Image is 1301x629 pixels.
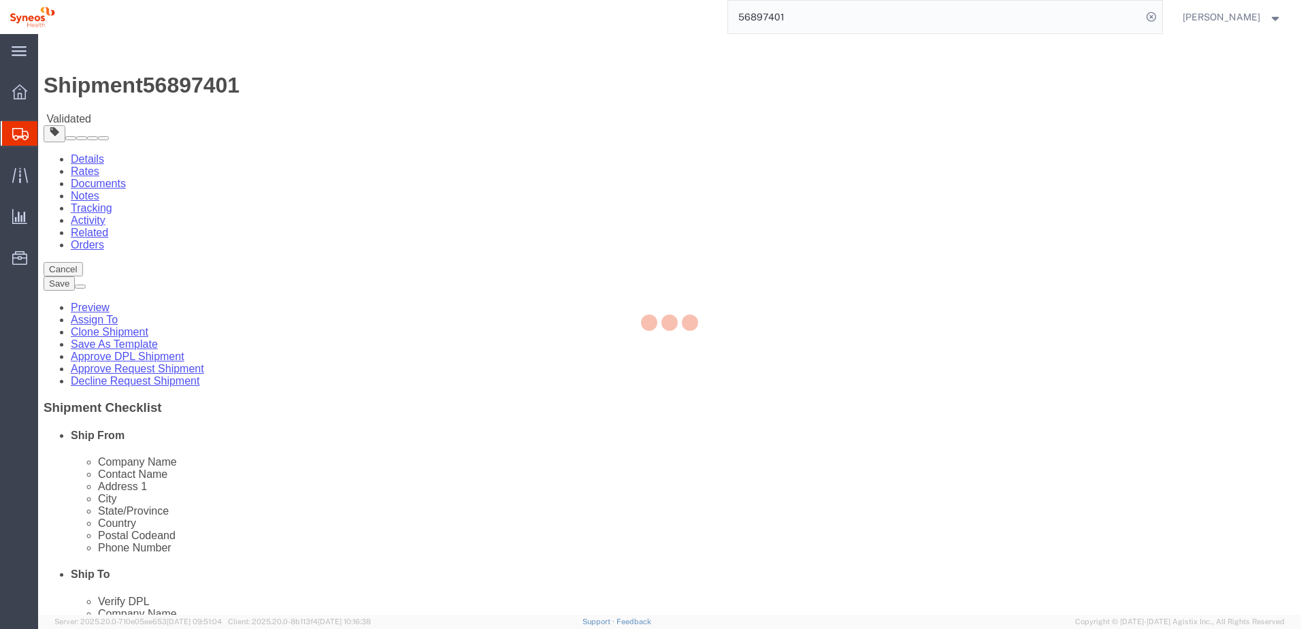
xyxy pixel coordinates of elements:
span: Natan Tateishi [1183,10,1260,25]
span: Copyright © [DATE]-[DATE] Agistix Inc., All Rights Reserved [1075,616,1285,628]
input: Search for shipment number, reference number [728,1,1142,33]
a: Feedback [616,617,651,626]
span: Client: 2025.20.0-8b113f4 [228,617,371,626]
span: [DATE] 09:51:04 [167,617,222,626]
span: [DATE] 10:16:38 [318,617,371,626]
a: Support [582,617,616,626]
img: logo [10,7,55,27]
span: Server: 2025.20.0-710e05ee653 [54,617,222,626]
button: [PERSON_NAME] [1182,9,1283,25]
